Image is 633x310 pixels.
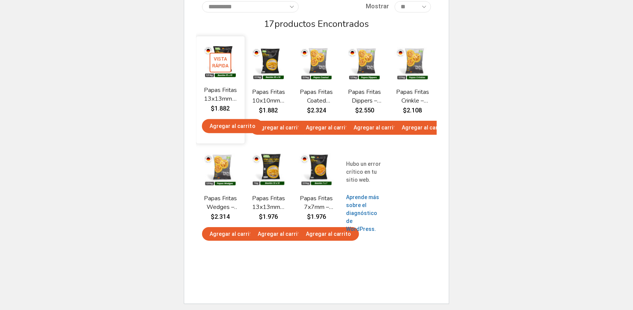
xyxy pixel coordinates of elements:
a: Agregar al carrito: “Papas Fritas 7x7mm - Corte Bastón - Caja 10 kg” [298,227,359,241]
a: Papas Fritas Crinkle – Corte Acordeón – Caja 10 kg [396,88,429,105]
span: $ [355,107,359,114]
a: Agregar al carrito: “Papas Fritas Coated 10x10mm - Corte Bastón - Caja 10 kg” [298,121,359,135]
p: Hubo un error crítico en tu sitio web. [346,160,383,184]
a: Papas Fritas Dippers – Corte Ondulado – Caja 10 kg [348,88,381,105]
span: 17 [264,18,275,30]
bdi: 2.314 [211,213,230,220]
a: Agregar al carrito: “Papas Fritas Dippers - Corte Ondulado - Caja 10 kg” [346,121,407,135]
a: Agregar al carrito: “Papas Fritas 13x13mm - Formato 2,5 kg - Caja 10 kg” [202,119,263,133]
span: $ [403,107,407,114]
a: Papas Fritas 13x13mm – Formato 2,5 kg – Caja 10 kg [204,86,237,104]
span: $ [259,107,263,114]
span: $ [307,213,311,220]
a: Papas Fritas 10x10mm – Corte Bastón – Caja 10 kg [252,88,285,105]
bdi: 1.882 [259,107,278,114]
a: Agregar al carrito: “Papas Fritas 13x13mm - Formato 1 kg - Caja 10 kg” [250,227,311,241]
span: Vista Rápida [210,53,231,72]
bdi: 1.882 [211,105,230,112]
a: Agregar al carrito: “Papas Fritas Wedges – Corte Gajo - Caja 10 kg” [202,227,263,241]
a: Papas Fritas Coated 10x10mm – Corte Bastón – Caja 10 kg [300,88,333,105]
span: $ [259,213,263,220]
bdi: 2.324 [307,107,326,114]
span: $ [211,213,215,220]
a: Agregar al carrito: “Papas Fritas Crinkle - Corte Acordeón - Caja 10 kg” [394,121,455,135]
a: Papas Fritas Wedges – Corte Gajo – Caja 10 kg [204,194,237,212]
a: Papas Fritas 7x7mm – Corte Bastón – Caja 10 kg [300,194,333,212]
span: Mostrar [366,2,389,11]
bdi: 2.108 [403,107,422,114]
select: Pedido de la tienda [202,1,299,12]
span: productos encontrados [275,18,369,30]
a: Aprende más sobre el diagnóstico de WordPress. [346,194,379,232]
bdi: 1.976 [259,213,278,220]
a: Papas Fritas 13x13mm – Formato 1 kg – Caja 10 kg [252,194,285,212]
bdi: 1.976 [307,213,326,220]
bdi: 2.550 [355,107,374,114]
span: $ [211,105,215,112]
span: $ [307,107,311,114]
a: Agregar al carrito: “Papas Fritas 10x10mm - Corte Bastón - Caja 10 kg” [250,121,311,135]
